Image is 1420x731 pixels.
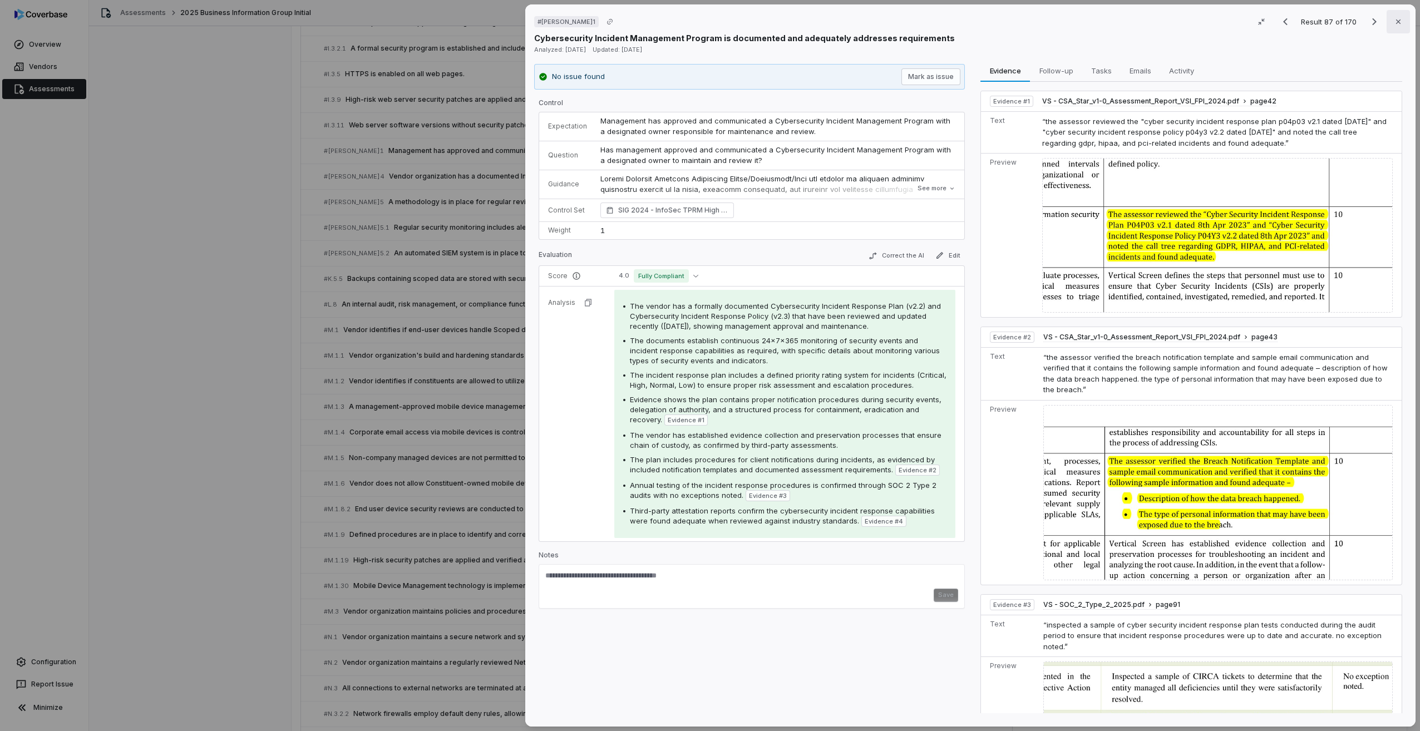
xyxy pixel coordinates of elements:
span: The vendor has a formally documented Cybersecurity Incident Response Plan (v2.2) and Cybersecurit... [630,302,941,330]
span: Fully Compliant [634,269,689,283]
span: The incident response plan includes a defined priority rating system for incidents (Critical, Hig... [630,371,946,389]
p: No issue found [552,71,605,82]
p: Control [539,98,965,112]
p: Guidance [548,180,587,189]
p: Cybersecurity Incident Management Program is documented and adequately addresses requirements [534,32,955,44]
span: Evidence [985,63,1025,78]
p: Notes [539,551,965,564]
span: “the assessor reviewed the "cyber security incident response plan p04p03 v2.1 dated [DATE]" and "... [1042,117,1387,147]
span: Evidence shows the plan contains proper notification procedures during security events, delegatio... [630,395,941,424]
span: Evidence # 3 [993,600,1031,609]
p: Evaluation [539,250,572,264]
span: # [PERSON_NAME]1 [538,17,595,26]
span: Third-party attestation reports confirm the cybersecurity incident response capabilities were fou... [630,506,935,525]
span: SIG 2024 - InfoSec TPRM High Framework [618,205,728,216]
p: Score [548,271,601,280]
p: Control Set [548,206,587,215]
span: Follow-up [1035,63,1078,78]
span: Has management approved and communicated a Cybersecurity Incident Management Program with a desig... [600,145,953,165]
button: VS - SOC_2_Type_2_2025.pdfpage91 [1043,600,1180,610]
img: 9b194b734a014ca0a822468bf00f30e1_original.jpg_w1200.jpg [1042,158,1393,313]
p: Result 87 of 170 [1301,16,1359,28]
span: VS - CSA_Star_v1-0_Assessment_Report_VSI_FPI_2024.pdf [1042,97,1239,106]
span: page 43 [1251,333,1278,342]
span: Updated: [DATE] [593,46,642,53]
td: Text [981,615,1039,657]
img: 514f60e046ed46db8ba868aa3a62352d_original.jpg_w1200.jpg [1043,405,1393,580]
span: Evidence # 2 [993,333,1031,342]
button: Copy link [600,12,620,32]
td: Text [981,111,1038,154]
span: Emails [1125,63,1156,78]
span: Evidence # 4 [865,517,903,526]
span: Evidence # 3 [749,491,787,500]
td: Preview [981,400,1039,584]
span: The documents establish continuous 24x7x365 monitoring of security events and incident response c... [630,336,940,365]
p: Question [548,151,587,160]
span: VS - SOC_2_Type_2_2025.pdf [1043,600,1145,609]
button: Correct the AI [864,249,929,263]
button: VS - CSA_Star_v1-0_Assessment_Report_VSI_FPI_2024.pdfpage43 [1043,333,1278,342]
p: Analysis [548,298,575,307]
p: Expectation [548,122,587,131]
span: page 91 [1156,600,1180,609]
span: Annual testing of the incident response procedures is confirmed through SOC 2 Type 2 audits with ... [630,481,936,500]
button: Next result [1363,15,1386,28]
span: Evidence # 2 [899,466,936,475]
span: “the assessor verified the breach notification template and sample email communication and verifi... [1043,353,1388,394]
span: The vendor has established evidence collection and preservation processes that ensure chain of cu... [630,431,941,450]
button: Mark as issue [901,68,960,85]
span: “inspected a sample of cyber security incident response plan tests conducted during the audit per... [1043,620,1382,651]
button: Edit [931,249,965,262]
span: Evidence # 1 [993,97,1030,106]
span: VS - CSA_Star_v1-0_Assessment_Report_VSI_FPI_2024.pdf [1043,333,1240,342]
span: Analyzed: [DATE] [534,46,586,53]
button: Previous result [1274,15,1296,28]
span: Activity [1165,63,1199,78]
span: 1 [600,226,605,235]
p: Weight [548,226,587,235]
td: Preview [981,154,1038,317]
button: VS - CSA_Star_v1-0_Assessment_Report_VSI_FPI_2024.pdfpage42 [1042,97,1276,106]
span: page 42 [1250,97,1276,106]
span: Evidence # 1 [668,416,704,424]
span: Tasks [1087,63,1116,78]
td: Text [981,347,1039,400]
button: See more [914,179,959,199]
p: Loremi Dolorsit Ametcons Adipiscing Elitse/Doeiusmodt/Inci utl etdolor ma aliquaen adminimv quisn... [600,174,955,521]
span: Management has approved and communicated a Cybersecurity Incident Management Program with a desig... [600,116,953,136]
button: 4.0Fully Compliant [614,269,703,283]
span: The plan includes procedures for client notifications during incidents, as evidenced by included ... [630,455,935,474]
